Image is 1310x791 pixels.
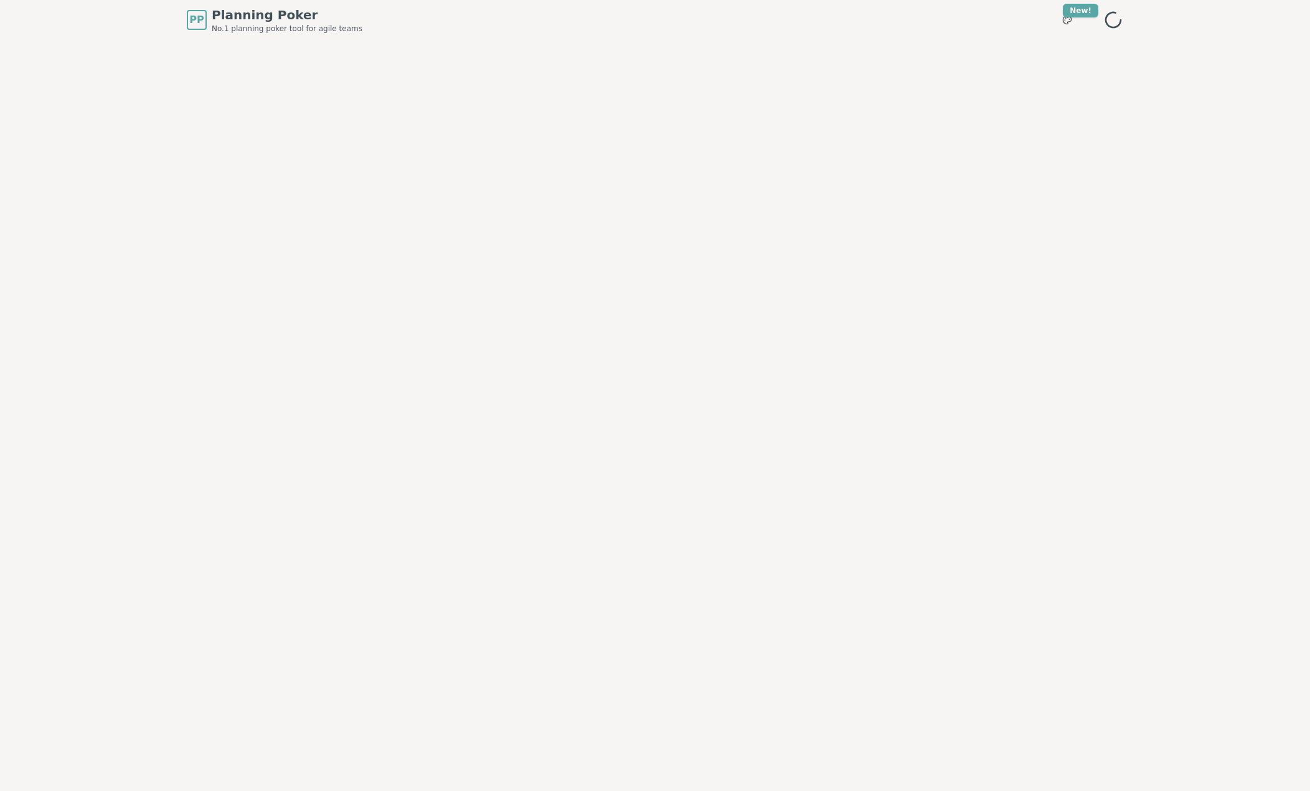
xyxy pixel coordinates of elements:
a: PPPlanning PokerNo.1 planning poker tool for agile teams [187,6,362,34]
button: New! [1056,9,1078,31]
span: PP [189,12,204,27]
div: New! [1063,4,1098,17]
span: No.1 planning poker tool for agile teams [212,24,362,34]
span: Planning Poker [212,6,362,24]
